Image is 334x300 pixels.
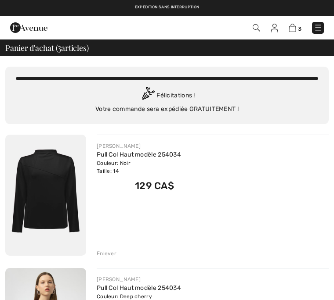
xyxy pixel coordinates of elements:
div: Félicitations ! Votre commande sera expédiée GRATUITEMENT ! [16,87,318,114]
a: Pull Col Haut modèle 254034 [97,284,181,292]
img: Menu [314,23,323,32]
div: Couleur: Noir Taille: 14 [97,159,181,175]
span: 3 [58,42,61,52]
img: 1ère Avenue [10,19,47,36]
img: Mes infos [271,24,278,32]
img: Recherche [253,24,260,32]
div: [PERSON_NAME] [97,142,181,150]
span: 129 CA$ [135,180,174,192]
img: Congratulation2.svg [139,87,156,104]
div: Enlever [97,250,116,257]
span: Panier d'achat ( articles) [5,44,88,52]
a: 3 [289,23,301,32]
img: Panier d'achat [289,24,296,32]
a: 1ère Avenue [10,24,47,31]
img: Pull Col Haut modèle 254034 [5,135,86,256]
div: [PERSON_NAME] [97,275,181,283]
a: Pull Col Haut modèle 254034 [97,151,181,158]
span: 3 [298,25,301,32]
